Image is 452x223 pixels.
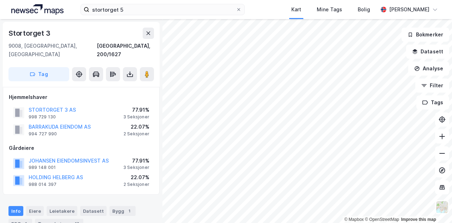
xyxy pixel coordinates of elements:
[406,45,449,59] button: Datasett
[123,106,149,114] div: 77.91%
[124,182,149,187] div: 2 Seksjoner
[29,131,57,137] div: 994 727 990
[123,157,149,165] div: 77.91%
[8,67,69,81] button: Tag
[124,123,149,131] div: 22.07%
[9,93,154,101] div: Hjemmelshaver
[365,217,399,222] a: OpenStreetMap
[8,42,97,59] div: 9008, [GEOGRAPHIC_DATA], [GEOGRAPHIC_DATA]
[109,206,136,216] div: Bygg
[417,189,452,223] div: Kontrollprogram for chat
[126,207,133,215] div: 1
[123,165,149,170] div: 3 Seksjoner
[29,182,56,187] div: 988 014 397
[8,28,52,39] div: Stortorget 3
[401,217,436,222] a: Improve this map
[29,165,56,170] div: 989 148 001
[415,78,449,93] button: Filter
[26,206,44,216] div: Eiere
[47,206,77,216] div: Leietakere
[8,206,23,216] div: Info
[408,61,449,76] button: Analyse
[124,173,149,182] div: 22.07%
[11,4,64,15] img: logo.a4113a55bc3d86da70a041830d287a7e.svg
[417,189,452,223] iframe: Chat Widget
[344,217,364,222] a: Mapbox
[358,5,370,14] div: Bolig
[29,114,56,120] div: 998 729 130
[291,5,301,14] div: Kart
[97,42,154,59] div: [GEOGRAPHIC_DATA], 200/1627
[317,5,342,14] div: Mine Tags
[9,144,154,152] div: Gårdeiere
[89,4,236,15] input: Søk på adresse, matrikkel, gårdeiere, leietakere eller personer
[402,28,449,42] button: Bokmerker
[124,131,149,137] div: 2 Seksjoner
[80,206,107,216] div: Datasett
[416,95,449,110] button: Tags
[389,5,429,14] div: [PERSON_NAME]
[123,114,149,120] div: 3 Seksjoner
